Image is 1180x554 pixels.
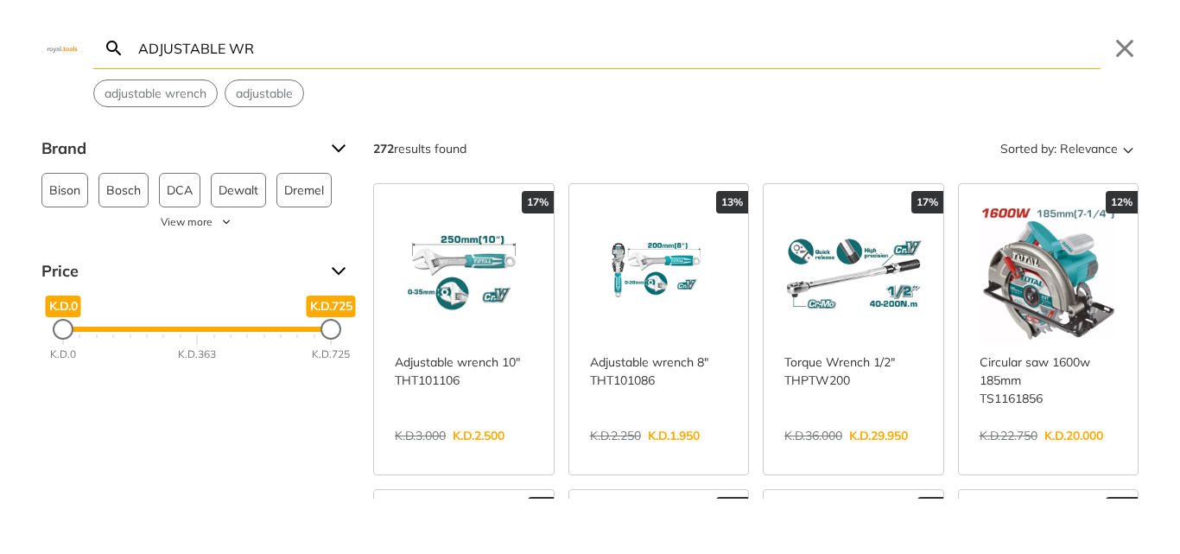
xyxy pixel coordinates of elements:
span: Bison [49,174,80,207]
svg: Sort [1118,138,1139,159]
button: DCA [159,173,200,207]
button: Close [1111,35,1139,62]
span: View more [161,214,213,230]
strong: 272 [373,141,394,156]
div: 8% [528,497,554,519]
div: 9% [917,497,943,519]
span: Relevance [1060,135,1118,162]
button: Dremel [276,173,332,207]
span: adjustable [236,85,293,103]
div: K.D.725 [312,347,350,362]
div: Suggestion: adjustable wrench [93,80,218,107]
span: Brand [41,135,318,162]
div: K.D.0 [50,347,76,362]
span: Dewalt [219,174,258,207]
button: Sorted by:Relevance Sort [997,135,1139,162]
button: Select suggestion: adjustable [225,80,303,106]
span: adjustable wrench [105,85,206,103]
span: Dremel [284,174,324,207]
div: 13% [716,191,748,213]
span: Price [41,258,318,285]
div: 17% [716,497,748,519]
div: 17% [522,191,554,213]
div: 16% [1106,497,1138,519]
span: Bosch [106,174,141,207]
div: 17% [911,191,943,213]
button: Select suggestion: adjustable wrench [94,80,217,106]
button: View more [41,214,352,230]
button: Bosch [98,173,149,207]
div: 12% [1106,191,1138,213]
div: Maximum Price [320,319,341,340]
svg: Search [104,38,124,59]
div: K.D.363 [178,347,216,362]
input: Search… [135,28,1101,68]
div: Suggestion: adjustable [225,80,304,107]
img: Close [41,44,83,52]
button: Dewalt [211,173,266,207]
div: Minimum Price [53,319,73,340]
button: Bison [41,173,88,207]
div: results found [373,135,466,162]
span: DCA [167,174,193,207]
